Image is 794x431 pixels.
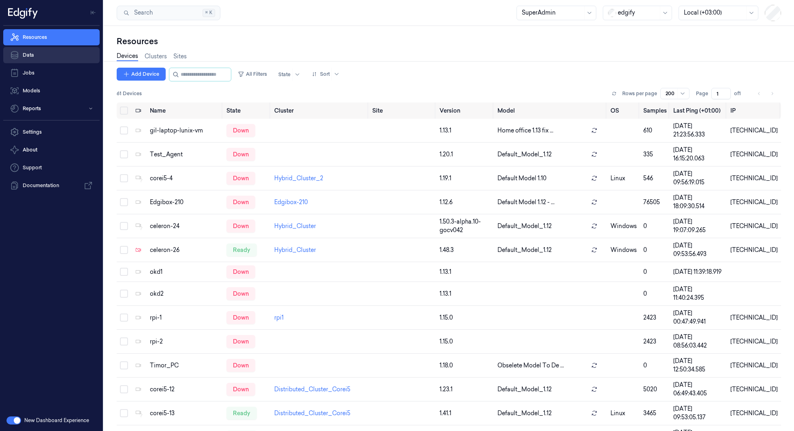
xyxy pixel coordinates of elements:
[730,409,778,418] div: [TECHNICAL_ID]
[643,150,667,159] div: 335
[150,222,220,230] div: celeron-24
[274,175,323,182] a: Hybrid_Cluster_2
[440,218,491,235] div: 1.50.3-alpha.10-gocv042
[643,361,667,370] div: 0
[369,102,436,119] th: Site
[643,198,667,207] div: 76505
[120,150,128,158] button: Select row
[3,65,100,81] a: Jobs
[497,361,564,370] span: Obselete Model To De ...
[226,335,255,348] div: down
[440,198,491,207] div: 1.12.6
[150,268,220,276] div: okd1
[120,198,128,206] button: Select row
[497,150,552,159] span: Default_Model_1.12
[673,170,724,187] div: [DATE] 09:56:19.015
[440,290,491,298] div: 1.13.1
[673,218,724,235] div: [DATE] 19:07:09.265
[147,102,223,119] th: Name
[497,126,553,135] span: Home office 1.13 fix ...
[226,359,255,372] div: down
[734,90,747,97] span: of 1
[730,126,778,135] div: [TECHNICAL_ID]
[497,409,552,418] span: Default_Model_1.12
[120,222,128,230] button: Select row
[150,361,220,370] div: Timor_PC
[640,102,670,119] th: Samples
[730,385,778,394] div: [TECHNICAL_ID]
[673,381,724,398] div: [DATE] 06:49:43.405
[226,383,255,396] div: down
[120,126,128,134] button: Select row
[117,68,166,81] button: Add Device
[436,102,494,119] th: Version
[150,290,220,298] div: okd2
[610,409,637,418] p: linux
[150,409,220,418] div: corei5-13
[440,409,491,418] div: 1.41.1
[120,337,128,346] button: Select row
[643,246,667,254] div: 0
[117,36,781,47] div: Resources
[3,177,100,194] a: Documentation
[173,52,187,61] a: Sites
[497,385,552,394] span: Default_Model_1.12
[117,6,220,20] button: Search⌘K
[235,68,270,81] button: All Filters
[497,174,546,183] span: Default Model 1.10
[3,160,100,176] a: Support
[610,174,637,183] p: linux
[150,385,220,394] div: corei5-12
[274,314,284,321] a: rpi1
[3,83,100,99] a: Models
[120,290,128,298] button: Select row
[226,243,257,256] div: ready
[440,150,491,159] div: 1.20.1
[730,174,778,183] div: [TECHNICAL_ID]
[670,102,727,119] th: Last Ping (+01:00)
[3,47,100,63] a: Data
[150,126,220,135] div: gil-laptop-lunix-vm
[643,314,667,322] div: 2423
[120,314,128,322] button: Select row
[440,314,491,322] div: 1.15.0
[226,311,255,324] div: down
[643,222,667,230] div: 0
[673,194,724,211] div: [DATE] 18:09:30.514
[673,268,724,276] div: [DATE] 11:39:18.919
[274,198,308,206] a: Edgibox-210
[643,409,667,418] div: 3465
[223,102,271,119] th: State
[150,246,220,254] div: celeron-26
[673,122,724,139] div: [DATE] 21:23:56.333
[226,172,255,185] div: down
[673,285,724,302] div: [DATE] 11:40:24.395
[440,126,491,135] div: 1.13.1
[3,100,100,117] button: Reports
[271,102,369,119] th: Cluster
[643,385,667,394] div: 5020
[730,246,778,254] div: [TECHNICAL_ID]
[673,357,724,374] div: [DATE] 12:50:34.585
[274,410,350,417] a: Distributed_Cluster_Corei5
[226,196,255,209] div: down
[610,246,637,254] p: windows
[274,386,350,393] a: Distributed_Cluster_Corei5
[440,246,491,254] div: 1.48.3
[117,90,142,97] span: 61 Devices
[120,268,128,276] button: Select row
[226,265,255,278] div: down
[274,222,316,230] a: Hybrid_Cluster
[643,126,667,135] div: 610
[622,90,657,97] p: Rows per page
[3,124,100,140] a: Settings
[497,246,552,254] span: Default_Model_1.12
[497,222,552,230] span: Default_Model_1.12
[131,9,153,17] span: Search
[120,409,128,417] button: Select row
[730,337,778,346] div: [TECHNICAL_ID]
[226,124,255,137] div: down
[643,174,667,183] div: 546
[117,52,138,61] a: Devices
[730,361,778,370] div: [TECHNICAL_ID]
